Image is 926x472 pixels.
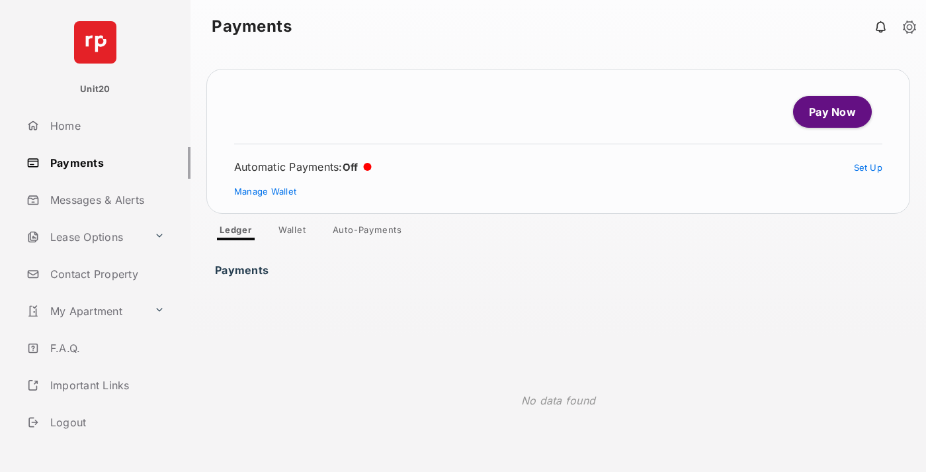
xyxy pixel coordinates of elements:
[74,21,116,64] img: svg+xml;base64,PHN2ZyB4bWxucz0iaHR0cDovL3d3dy53My5vcmcvMjAwMC9zdmciIHdpZHRoPSI2NCIgaGVpZ2h0PSI2NC...
[234,160,372,173] div: Automatic Payments :
[234,186,296,197] a: Manage Wallet
[80,83,110,96] p: Unit20
[21,295,149,327] a: My Apartment
[21,406,190,438] a: Logout
[21,110,190,142] a: Home
[212,19,292,34] strong: Payments
[322,224,413,240] a: Auto-Payments
[21,258,190,290] a: Contact Property
[21,221,149,253] a: Lease Options
[268,224,317,240] a: Wallet
[854,162,883,173] a: Set Up
[21,332,190,364] a: F.A.Q.
[21,147,190,179] a: Payments
[209,224,263,240] a: Ledger
[343,161,358,173] span: Off
[521,393,595,408] p: No data found
[21,369,170,401] a: Important Links
[215,264,273,269] h3: Payments
[21,184,190,216] a: Messages & Alerts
